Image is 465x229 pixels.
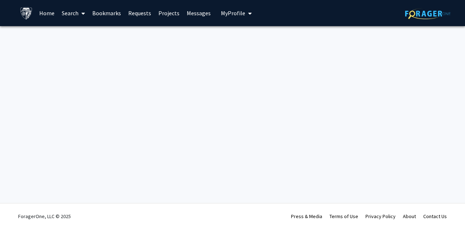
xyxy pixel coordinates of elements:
[18,204,71,229] div: ForagerOne, LLC © 2025
[125,0,155,26] a: Requests
[365,213,396,220] a: Privacy Policy
[405,8,450,19] img: ForagerOne Logo
[5,196,31,224] iframe: Chat
[20,7,33,20] img: Johns Hopkins University Logo
[329,213,358,220] a: Terms of Use
[36,0,58,26] a: Home
[423,213,447,220] a: Contact Us
[89,0,125,26] a: Bookmarks
[155,0,183,26] a: Projects
[291,213,322,220] a: Press & Media
[183,0,214,26] a: Messages
[221,9,245,17] span: My Profile
[58,0,89,26] a: Search
[403,213,416,220] a: About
